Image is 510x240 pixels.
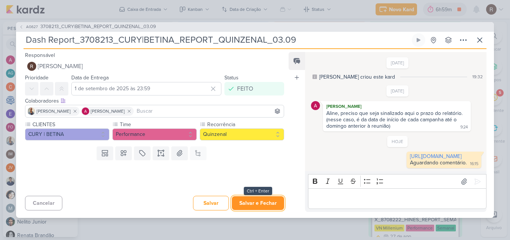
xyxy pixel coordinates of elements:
[470,161,478,167] div: 16:15
[324,103,469,110] div: [PERSON_NAME]
[135,107,282,116] input: Buscar
[193,196,229,210] button: Salvar
[308,188,486,209] div: Editor editing area: main
[112,128,197,140] button: Performance
[40,23,156,31] span: 3708213_CURY|BETINA_REPORT_QUINZENAL_03.09
[28,107,35,115] img: Iara Santos
[38,62,83,71] span: [PERSON_NAME]
[71,75,109,81] label: Data de Entrega
[311,101,320,110] img: Alessandra Gomes
[25,75,49,81] label: Prioridade
[82,107,89,115] img: Alessandra Gomes
[25,97,284,105] div: Colaboradores
[326,116,458,129] div: (nesse caso, é da data de início de cada campanha até o domingo anterior à reunião)
[25,128,109,140] button: CURY | BETINA
[237,84,253,93] div: FEITO
[308,174,486,189] div: Editor toolbar
[19,23,156,31] button: AG627 3708213_CURY|BETINA_REPORT_QUINZENAL_03.09
[25,24,39,30] span: AG627
[200,128,284,140] button: Quinzenal
[472,73,483,80] div: 19:32
[232,196,284,210] button: Salvar e Fechar
[319,73,395,81] div: [PERSON_NAME] criou este kard
[32,121,109,128] label: CLIENTES
[224,75,239,81] label: Status
[410,153,461,160] a: [URL][DOMAIN_NAME]
[25,52,55,58] label: Responsável
[244,187,272,195] div: Ctrl + Enter
[416,37,422,43] div: Ligar relógio
[206,121,284,128] label: Recorrência
[71,82,221,95] input: Select a date
[25,60,284,73] button: [PERSON_NAME]
[24,33,410,47] input: Kard Sem Título
[224,82,284,95] button: FEITO
[37,108,71,115] span: [PERSON_NAME]
[91,108,125,115] span: [PERSON_NAME]
[410,160,467,166] div: Aguardando comentário.
[25,196,62,210] button: Cancelar
[460,124,468,130] div: 9:24
[119,121,197,128] label: Time
[326,110,467,116] div: Aline, preciso que seja sinalizado aqui o prazo do relatório.
[27,62,36,71] img: Rafael Dornelles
